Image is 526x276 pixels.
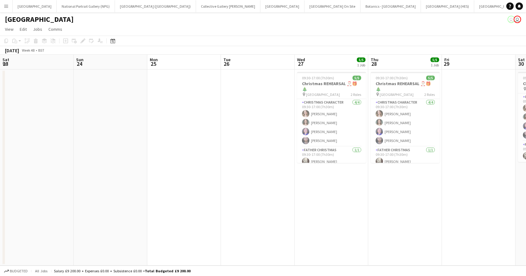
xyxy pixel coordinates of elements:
[426,76,435,80] span: 5/5
[431,63,439,67] div: 1 Job
[304,0,361,12] button: [GEOGRAPHIC_DATA] On Site
[13,0,57,12] button: [GEOGRAPHIC_DATA]
[34,269,49,273] span: All jobs
[20,48,36,53] span: Week 48
[357,63,365,67] div: 1 Job
[31,25,45,33] a: Jobs
[38,48,44,53] div: BST
[48,26,62,32] span: Comms
[297,81,366,92] h3: Christmas REHEARSAL 🎅🏻🎁🎄
[424,92,435,97] span: 2 Roles
[17,25,29,33] a: Edit
[371,147,440,168] app-card-role: Father Christmas1/109:30-17:00 (7h30m)[PERSON_NAME]
[297,72,366,163] app-job-card: 09:30-17:00 (7h30m)5/5Christmas REHEARSAL 🎅🏻🎁🎄 [GEOGRAPHIC_DATA]2 RolesChristmas Character4/409:3...
[33,26,42,32] span: Jobs
[54,269,190,273] div: Salary £9 200.00 + Expenses £0.00 + Subsistence £0.00 =
[430,57,439,62] span: 5/5
[75,60,84,67] span: 24
[115,0,196,12] button: [GEOGRAPHIC_DATA] ([GEOGRAPHIC_DATA])
[380,92,414,97] span: [GEOGRAPHIC_DATA]
[46,25,65,33] a: Comms
[376,76,408,80] span: 09:30-17:00 (7h30m)
[297,57,305,62] span: Wed
[2,60,9,67] span: 23
[351,92,361,97] span: 2 Roles
[196,0,260,12] button: Collective Gallery [PERSON_NAME]
[357,57,365,62] span: 5/5
[150,57,158,62] span: Mon
[361,0,421,12] button: Botanics - [GEOGRAPHIC_DATA]
[5,26,14,32] span: View
[353,76,361,80] span: 5/5
[2,25,16,33] a: View
[20,26,27,32] span: Edit
[10,269,28,273] span: Budgeted
[371,57,378,62] span: Thu
[306,92,340,97] span: [GEOGRAPHIC_DATA]
[297,99,366,147] app-card-role: Christmas Character4/409:30-17:00 (7h30m)[PERSON_NAME][PERSON_NAME][PERSON_NAME][PERSON_NAME]
[371,81,440,92] h3: Christmas REHEARSAL 🎅🏻🎁🎄
[76,57,84,62] span: Sun
[57,0,115,12] button: National Portrait Gallery (NPG)
[370,60,378,67] span: 28
[421,0,474,12] button: [GEOGRAPHIC_DATA] (HES)
[260,0,304,12] button: [GEOGRAPHIC_DATA]
[297,147,366,168] app-card-role: Father Christmas1/109:30-17:00 (7h30m)[PERSON_NAME]
[5,47,19,53] div: [DATE]
[371,99,440,147] app-card-role: Christmas Character4/409:30-17:00 (7h30m)[PERSON_NAME][PERSON_NAME][PERSON_NAME][PERSON_NAME]
[222,60,230,67] span: 26
[518,57,525,62] span: Sat
[296,60,305,67] span: 27
[5,15,74,24] h1: [GEOGRAPHIC_DATA]
[302,76,334,80] span: 09:30-17:00 (7h30m)
[514,16,521,23] app-user-avatar: Eldina Munatay
[223,57,230,62] span: Tue
[149,60,158,67] span: 25
[443,60,449,67] span: 29
[517,60,525,67] span: 30
[444,57,449,62] span: Fri
[3,268,29,274] button: Budgeted
[145,269,190,273] span: Total Budgeted £9 200.00
[2,57,9,62] span: Sat
[371,72,440,163] app-job-card: 09:30-17:00 (7h30m)5/5Christmas REHEARSAL 🎅🏻🎁🎄 [GEOGRAPHIC_DATA]2 RolesChristmas Character4/409:3...
[508,16,515,23] app-user-avatar: Eldina Munatay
